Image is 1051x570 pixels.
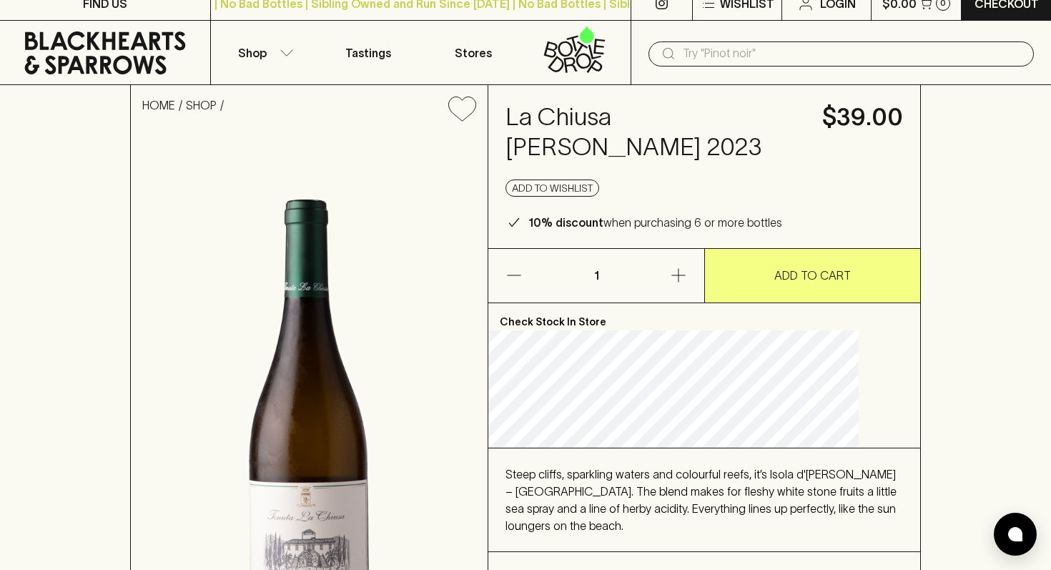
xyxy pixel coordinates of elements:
[1008,527,1022,541] img: bubble-icon
[505,180,599,197] button: Add to wishlist
[774,267,851,284] p: ADD TO CART
[505,102,805,162] h4: La Chiusa [PERSON_NAME] 2023
[822,102,903,132] h4: $39.00
[683,42,1022,65] input: Try "Pinot noir"
[238,44,267,62] p: Shop
[142,99,175,112] a: HOME
[443,91,482,127] button: Add to wishlist
[345,44,391,62] p: Tastings
[316,21,421,84] a: Tastings
[488,303,920,330] p: Check Stock In Store
[528,216,603,229] b: 10% discount
[505,468,897,532] span: Steep cliffs, sparkling waters and colourful reefs, it’s Isola d'[PERSON_NAME] – [GEOGRAPHIC_DATA...
[211,21,316,84] button: Shop
[528,214,782,231] p: when purchasing 6 or more bottles
[579,249,613,303] p: 1
[705,249,920,303] button: ADD TO CART
[421,21,526,84] a: Stores
[455,44,492,62] p: Stores
[186,99,217,112] a: SHOP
